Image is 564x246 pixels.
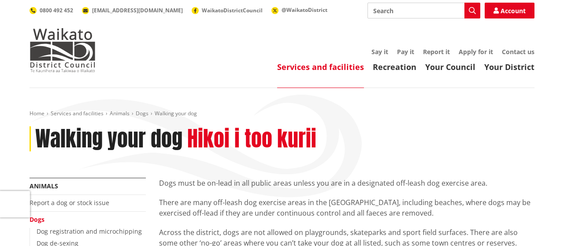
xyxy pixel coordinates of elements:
nav: breadcrumb [30,110,534,117]
a: Apply for it [459,48,493,56]
a: WaikatoDistrictCouncil [192,7,263,14]
a: Account [485,3,534,18]
input: Search input [367,3,480,18]
a: Animals [110,110,130,117]
a: Report it [423,48,450,56]
p: There are many off-leash dog exercise areas in the [GEOGRAPHIC_DATA], including beaches, where do... [159,197,534,218]
span: 0800 492 452 [40,7,73,14]
a: 0800 492 452 [30,7,73,14]
a: Services and facilities [277,62,364,72]
p: Dogs must be on-lead in all public areas unless you are in a designated off-leash dog exercise area. [159,178,534,188]
a: Home [30,110,45,117]
span: Walking your dog [155,110,197,117]
a: Contact us [502,48,534,56]
img: Waikato District Council - Te Kaunihera aa Takiwaa o Waikato [30,28,96,72]
a: Your District [484,62,534,72]
h1: Walking your dog [35,126,182,152]
a: Animals [30,182,58,190]
a: [EMAIL_ADDRESS][DOMAIN_NAME] [82,7,183,14]
h2: Hikoi i too kurii [187,126,316,152]
a: Services and facilities [51,110,104,117]
a: Recreation [373,62,416,72]
a: Dogs [30,215,45,224]
a: Dogs [136,110,148,117]
a: Pay it [397,48,414,56]
a: Report a dog or stock issue [30,198,109,207]
span: WaikatoDistrictCouncil [202,7,263,14]
a: Say it [371,48,388,56]
span: [EMAIL_ADDRESS][DOMAIN_NAME] [92,7,183,14]
a: Your Council [425,62,475,72]
a: Dog registration and microchipping [37,227,142,235]
span: @WaikatoDistrict [282,6,327,14]
a: @WaikatoDistrict [271,6,327,14]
